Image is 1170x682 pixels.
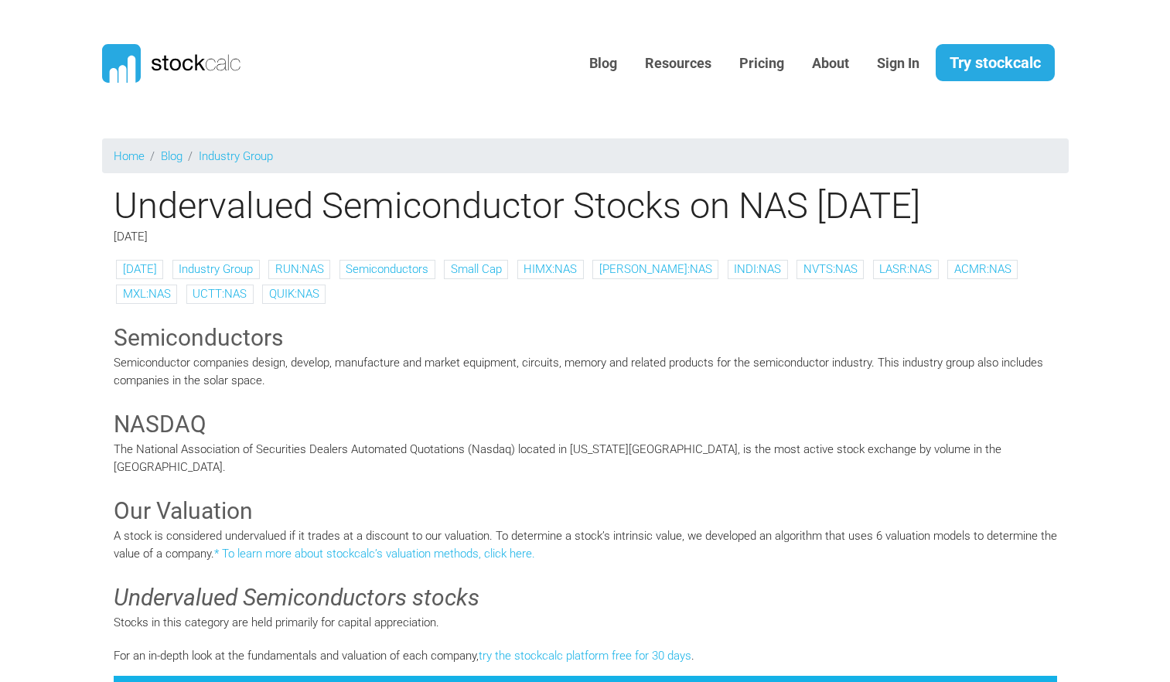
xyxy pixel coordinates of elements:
[102,138,1069,173] nav: breadcrumb
[114,614,1057,632] p: Stocks in this category are held primarily for capital appreciation.
[865,45,931,83] a: Sign In
[114,495,1057,527] h3: Our Valuation
[123,287,171,301] a: MXL:NAS
[451,262,502,276] a: Small Cap
[954,262,1011,276] a: ACMR:NAS
[114,230,148,244] span: [DATE]
[114,441,1057,476] p: The National Association of Securities Dealers Automated Quotations (Nasdaq) located in [US_STATE...
[179,262,253,276] a: Industry Group
[803,262,858,276] a: NVTS:NAS
[734,262,781,276] a: INDI:NAS
[114,581,1057,614] h3: Undervalued Semiconductors stocks
[114,408,1057,441] h3: NASDAQ
[275,262,324,276] a: RUN:NAS
[193,287,247,301] a: UCTT:NAS
[633,45,723,83] a: Resources
[222,547,535,561] a: To learn more about stockcalc’s valuation methods, click here.
[114,354,1057,389] p: Semiconductor companies design, develop, manufacture and market equipment, circuits, memory and r...
[800,45,861,83] a: About
[879,262,932,276] a: LASR:NAS
[346,262,428,276] a: Semiconductors
[578,45,629,83] a: Blog
[161,149,182,163] a: Blog
[728,45,796,83] a: Pricing
[599,262,712,276] a: [PERSON_NAME]:NAS
[102,184,1069,227] h1: Undervalued Semiconductor Stocks on NAS [DATE]
[114,322,1057,354] h3: Semiconductors
[114,527,1057,562] p: A stock is considered undervalued if it trades at a discount to our valuation. To determine a sto...
[479,649,691,663] a: try the stockcalc platform free for 30 days
[199,149,273,163] a: Industry Group
[114,647,1057,665] p: For an in-depth look at the fundamentals and valuation of each company, .
[524,262,577,276] a: HIMX:NAS
[114,149,145,163] a: Home
[123,262,157,276] a: [DATE]
[269,287,319,301] a: QUIK:NAS
[936,44,1055,81] a: Try stockcalc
